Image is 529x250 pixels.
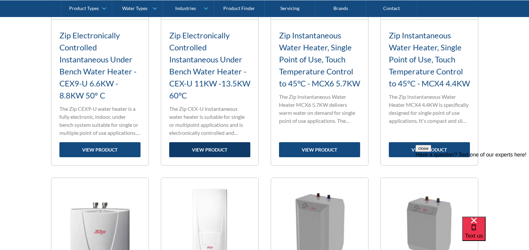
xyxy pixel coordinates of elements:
a: view product [169,142,250,157]
div: Water Types [122,5,148,11]
div: Product Types [69,5,99,11]
iframe: podium webchat widget bubble [462,217,529,250]
p: The Zip CEX9-U water heater is a fully electronic, indoor, under bench system suitable for single... [59,105,141,137]
a: view product [389,142,470,157]
h3: Zip Electronically Controlled Instantaneous Under Bench Water Heater - CEX-U 11KW -13.5KW 60°C [169,29,250,101]
a: view product [279,142,360,157]
div: Industries [175,5,196,11]
h3: Zip Electronically Controlled Instantaneous Under Bench Water Heater - CEX9-U 6.6KW - 8.8KW 50° C [59,29,141,101]
iframe: podium webchat widget prompt [416,145,529,225]
p: The Zip Instantaneous Water Heater MCX6 5.7KW delivers warm water on demand for single point of u... [279,93,360,125]
p: The Zip CEX-U instantaneous water heater is suitable for single or multipoint applications and is... [169,105,250,137]
p: The Zip Instantaneous Water Heater MCX4 4.4KW is specifically designed for single point of use ap... [389,93,470,125]
h3: Zip Instantaneous Water Heater, Single Point of Use, Touch Temperature Control to 45°C - MCX4 4.4KW [389,29,470,89]
a: view product [59,142,141,157]
h3: Zip Instantaneous Water Heater, Single Point of Use, Touch Temperature Control to 45°C - MCX6 5.7KW [279,29,360,89]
